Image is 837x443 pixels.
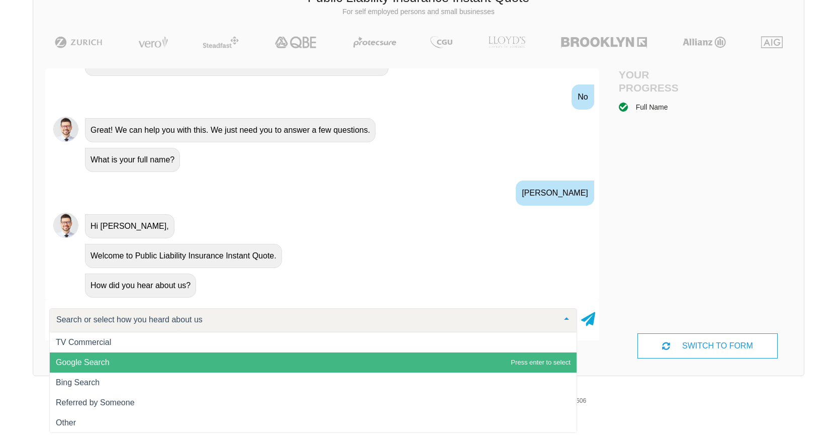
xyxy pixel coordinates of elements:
div: SWITCH TO FORM [637,333,777,359]
div: How did you hear about us? [85,274,196,298]
img: Brooklyn | Public Liability Insurance [557,36,651,48]
img: Chatbot | PLI [53,117,78,142]
img: Vero | Public Liability Insurance [134,36,172,48]
img: Zurich | Public Liability Insurance [50,36,107,48]
div: Full Name [636,102,668,113]
img: AIG | Public Liability Insurance [757,36,787,48]
img: LLOYD's | Public Liability Insurance [483,36,531,48]
div: What is your full name? [85,148,180,172]
img: Protecsure | Public Liability Insurance [349,36,400,48]
span: Referred by Someone [56,398,135,407]
img: Steadfast | Public Liability Insurance [199,36,243,48]
img: CGU | Public Liability Insurance [426,36,456,48]
p: For self employed persons and small businesses [41,7,796,17]
span: Google Search [56,358,110,367]
img: Chatbot | PLI [53,213,78,238]
div: Welcome to Public Liability Insurance Instant Quote. [85,244,282,268]
h4: Your Progress [619,68,708,94]
span: TV Commercial [56,338,111,346]
div: Great! We can help you with this. We just need you to answer a few questions. [85,118,376,142]
span: Bing Search [56,378,100,387]
div: No [572,84,594,110]
img: QBE | Public Liability Insurance [269,36,323,48]
input: Search or select how you heard about us [54,315,556,325]
img: Allianz | Public Liability Insurance [678,36,731,48]
span: Other [56,418,76,427]
div: Hi [PERSON_NAME], [85,214,174,238]
div: [PERSON_NAME] [516,181,594,206]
